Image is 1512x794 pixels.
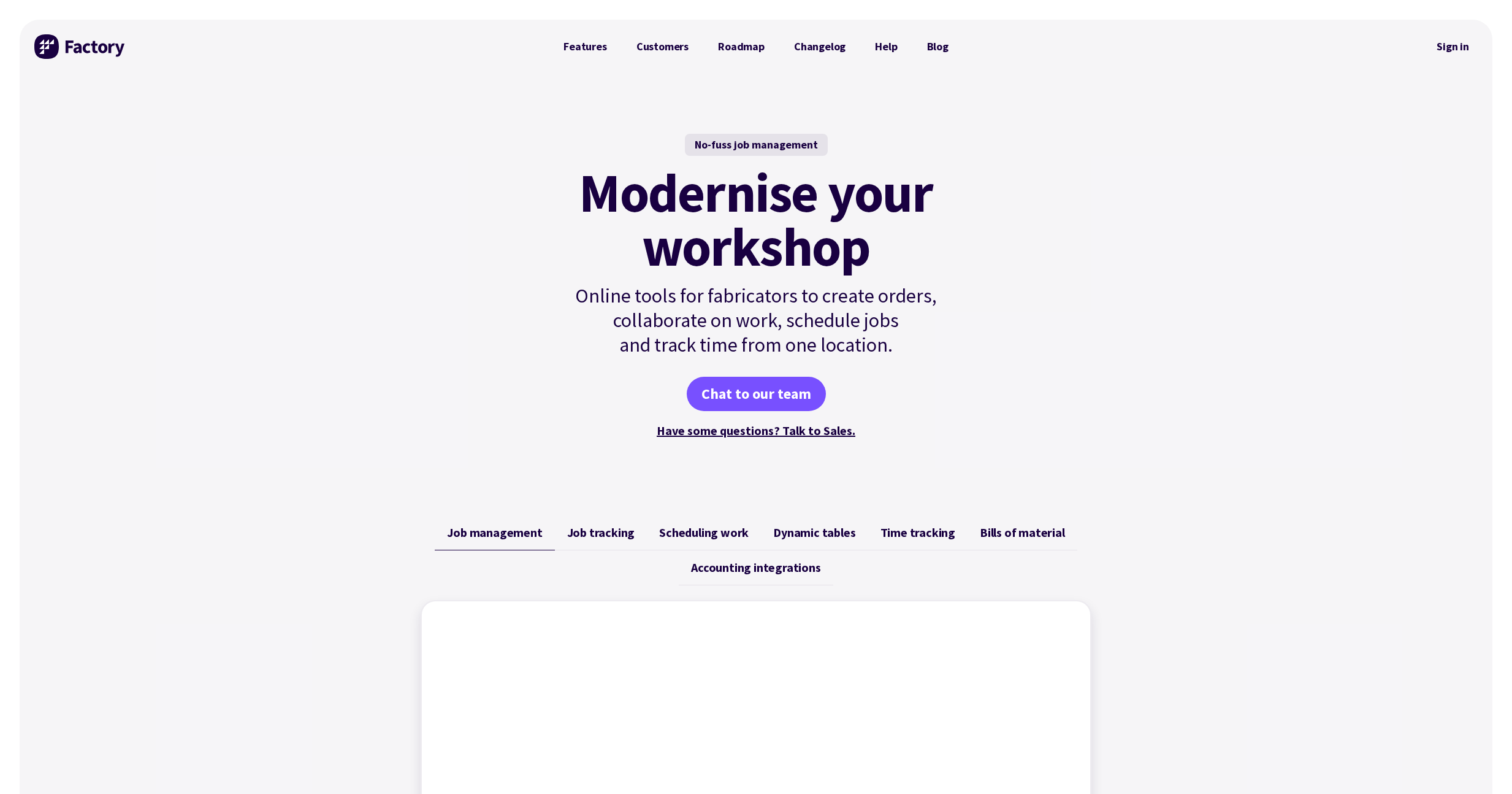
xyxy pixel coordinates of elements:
nav: Secondary Navigation [1428,33,1478,61]
a: Roadmap [703,34,779,59]
span: Scheduling work [659,525,749,540]
span: Bills of material [980,525,1065,540]
nav: Primary Navigation [549,34,963,59]
span: Job management [447,525,542,540]
mark: Modernise your workshop [579,166,933,274]
iframe: Chat Widget [1451,735,1512,794]
p: Online tools for fabricators to create orders, collaborate on work, schedule jobs and track time ... [549,283,963,357]
a: Customers [622,34,703,59]
a: Help [860,34,912,59]
a: Changelog [779,34,860,59]
span: Time tracking [880,525,955,540]
span: Job tracking [567,525,635,540]
a: Chat to our team [687,377,826,411]
a: Sign in [1428,33,1478,61]
a: Blog [912,34,963,59]
a: Have some questions? Talk to Sales. [657,423,855,438]
a: Features [549,34,622,59]
span: Dynamic tables [773,525,855,540]
img: Factory [34,34,126,59]
span: Accounting integrations [691,560,820,575]
div: No-fuss job management [685,134,828,156]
